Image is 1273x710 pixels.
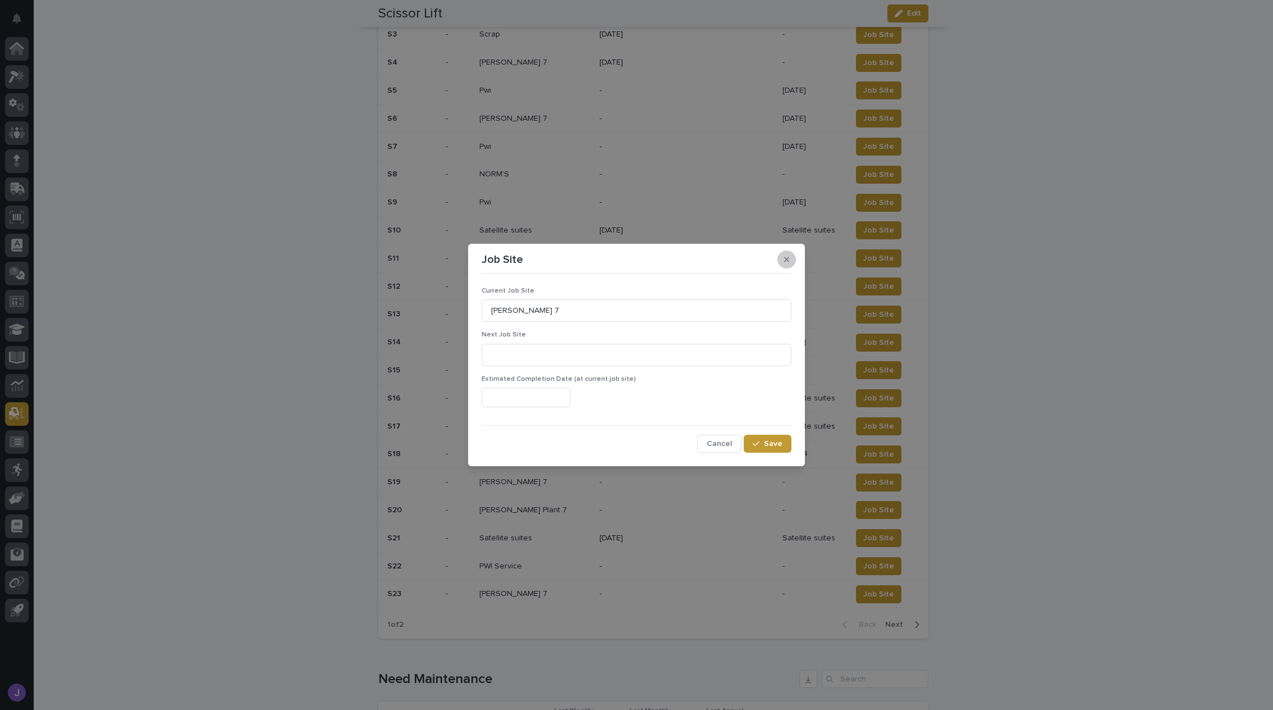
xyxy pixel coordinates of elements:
span: Next Job Site [482,331,526,338]
button: Cancel [697,435,741,453]
p: Job Site [482,253,523,266]
button: Save [744,435,791,453]
span: Save [764,440,782,448]
span: Current Job Site [482,288,534,294]
span: Cancel [707,440,732,448]
span: Estimated Completion Date (at current job site) [482,376,636,383]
